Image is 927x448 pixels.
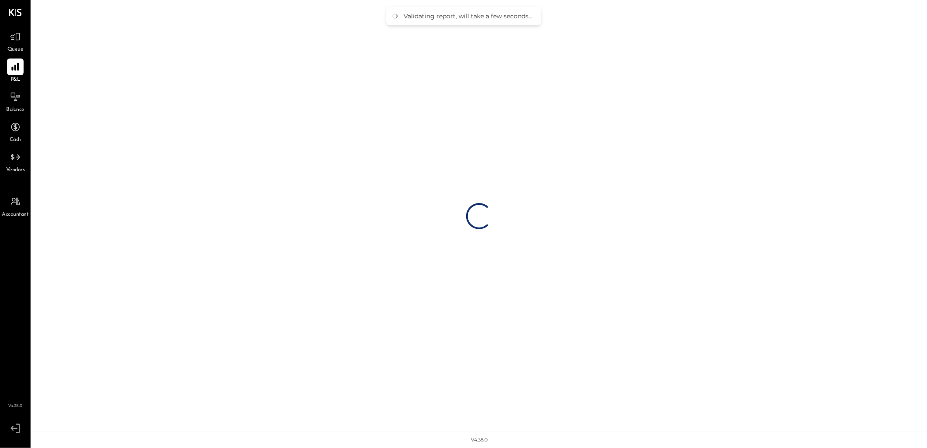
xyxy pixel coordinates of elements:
a: Queue [0,28,30,54]
a: P&L [0,59,30,84]
span: Cash [10,136,21,144]
span: P&L [10,76,21,84]
span: Queue [7,46,24,54]
span: Balance [6,106,24,114]
a: Cash [0,119,30,144]
a: Accountant [0,193,30,219]
span: Accountant [2,211,29,219]
div: Validating report, will take a few seconds... [404,12,532,20]
span: Vendors [6,166,25,174]
div: v 4.38.0 [471,437,488,444]
a: Balance [0,89,30,114]
a: Vendors [0,149,30,174]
